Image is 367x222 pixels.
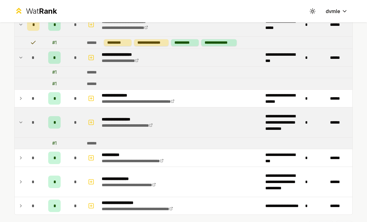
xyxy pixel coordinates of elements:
button: dvmle [321,6,353,17]
div: # 1 [52,81,57,87]
a: WatRank [14,6,57,16]
span: dvmle [326,7,340,15]
div: Wat [26,6,57,16]
div: # 1 [52,140,57,146]
span: Rank [39,7,57,16]
div: # 1 [52,69,57,75]
div: # 1 [52,40,57,46]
